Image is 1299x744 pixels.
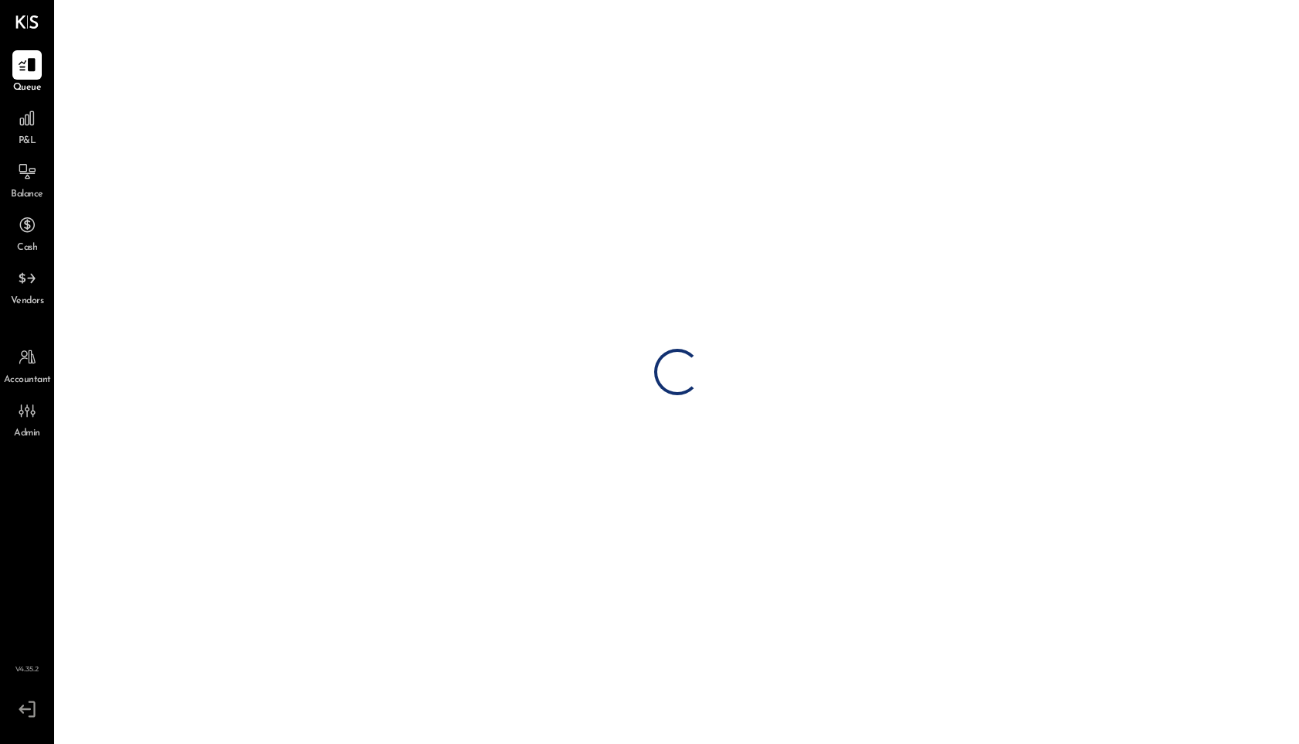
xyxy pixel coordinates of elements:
[1,343,53,387] a: Accountant
[14,427,40,441] span: Admin
[1,210,53,255] a: Cash
[17,241,37,255] span: Cash
[1,50,53,95] a: Queue
[11,295,44,309] span: Vendors
[11,188,43,202] span: Balance
[19,135,36,148] span: P&L
[1,104,53,148] a: P&L
[13,81,42,95] span: Queue
[4,374,51,387] span: Accountant
[1,264,53,309] a: Vendors
[1,157,53,202] a: Balance
[1,396,53,441] a: Admin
